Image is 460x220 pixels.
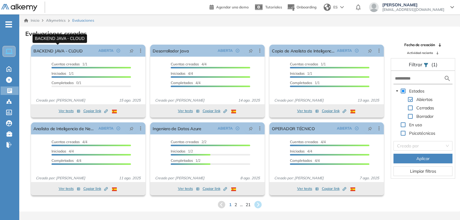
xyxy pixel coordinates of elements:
[382,2,444,7] span: [PERSON_NAME]
[333,5,338,10] span: ES
[210,3,249,10] a: Agendar una demo
[229,202,232,208] span: 1
[297,107,319,115] button: Ver tests
[171,140,207,144] span: 2/2
[350,187,355,191] img: ESP
[340,6,344,8] img: arrow
[171,62,199,66] span: Cuentas creadas
[218,126,233,131] span: ABIERTA
[363,124,377,133] button: pushpin
[322,186,346,191] span: Copiar link
[408,121,423,128] span: En uso
[231,110,236,113] img: ESP
[59,107,80,115] button: Ver tests
[33,98,88,103] span: Creado por: [PERSON_NAME]
[290,62,318,66] span: Cuentas creadas
[290,140,326,144] span: 4/4
[178,107,200,115] button: Ver tests
[98,48,113,53] span: ABIERTA
[355,98,381,103] span: 13 ago. 2025
[416,105,434,111] span: Cerradas
[416,114,434,119] span: Borrador
[238,175,262,181] span: 8 ago. 2025
[218,48,233,53] span: ABIERTA
[83,107,108,115] button: Copiar link
[125,46,138,55] button: pushpin
[431,61,437,68] span: (1)
[171,140,199,144] span: Cuentas creadas
[240,202,243,208] span: ...
[203,107,227,115] button: Copiar link
[415,104,435,112] span: Cerradas
[51,80,74,85] span: Completados
[46,18,66,23] span: Alkymetrics
[393,154,452,163] button: Aplicar
[290,80,320,85] span: 1/1
[117,98,143,103] span: 15 ago. 2025
[382,7,444,12] span: [EMAIL_ADDRESS][DOMAIN_NAME]
[51,140,80,144] span: Cuentas creadas
[203,186,227,191] span: Copiar link
[409,88,424,94] span: Estados
[51,149,66,153] span: Iniciadas
[368,126,372,131] span: pushpin
[236,98,262,103] span: 14 ago. 2025
[153,175,207,181] span: Creado por: [PERSON_NAME]
[355,49,359,52] span: check-circle
[249,48,253,53] span: pushpin
[1,4,37,11] img: Logo
[235,202,237,208] span: 2
[290,158,312,163] span: Completados
[355,127,359,130] span: check-circle
[290,158,320,163] span: 4/4
[396,90,399,93] span: caret-down
[25,30,87,37] h3: Evaluaciones creadas
[5,24,12,25] i: -
[357,175,381,181] span: 7 ago. 2025
[171,158,200,163] span: 1/2
[409,130,435,136] span: Psicotécnicos
[290,71,312,76] span: 1/1
[171,158,193,163] span: Completados
[297,5,316,9] span: Onboarding
[24,18,39,23] a: Inicio
[51,71,66,76] span: Iniciadas
[216,5,249,9] span: Agendar una demo
[33,34,87,43] div: BACKEND JAVA - CLOUD
[368,48,372,53] span: pushpin
[244,46,257,55] button: pushpin
[117,127,120,130] span: check-circle
[444,75,451,82] img: search icon
[290,62,326,66] span: 1/1
[404,42,435,48] span: Fecha de creación
[408,87,426,95] span: Estados
[117,175,143,181] span: 11 ago. 2025
[231,187,236,191] img: ESP
[203,108,227,114] span: Copiar link
[178,185,200,192] button: Ver tests
[272,98,326,103] span: Creado por: [PERSON_NAME]
[51,62,87,66] span: 1/1
[409,61,424,68] span: Filtrar
[98,126,113,131] span: ABIERTA
[290,71,305,76] span: Iniciadas
[72,18,94,23] span: Evaluaciones
[83,185,108,192] button: Copiar link
[153,122,201,134] a: Ingeniero de Datos Azure
[51,158,81,163] span: 4/4
[416,97,433,102] span: Abiertas
[272,45,334,57] a: Copia de Analista de Inteligencia de Negocios.
[287,1,316,14] button: Onboarding
[171,71,185,76] span: Iniciadas
[290,149,312,153] span: 4/4
[51,80,81,85] span: 0/1
[322,185,346,192] button: Copiar link
[246,202,250,208] span: 21
[408,130,437,137] span: Psicotécnicos
[415,113,435,120] span: Borrador
[51,149,74,153] span: 4/4
[83,108,108,114] span: Copiar link
[322,107,346,115] button: Copiar link
[290,149,305,153] span: Iniciadas
[112,110,117,113] img: ESP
